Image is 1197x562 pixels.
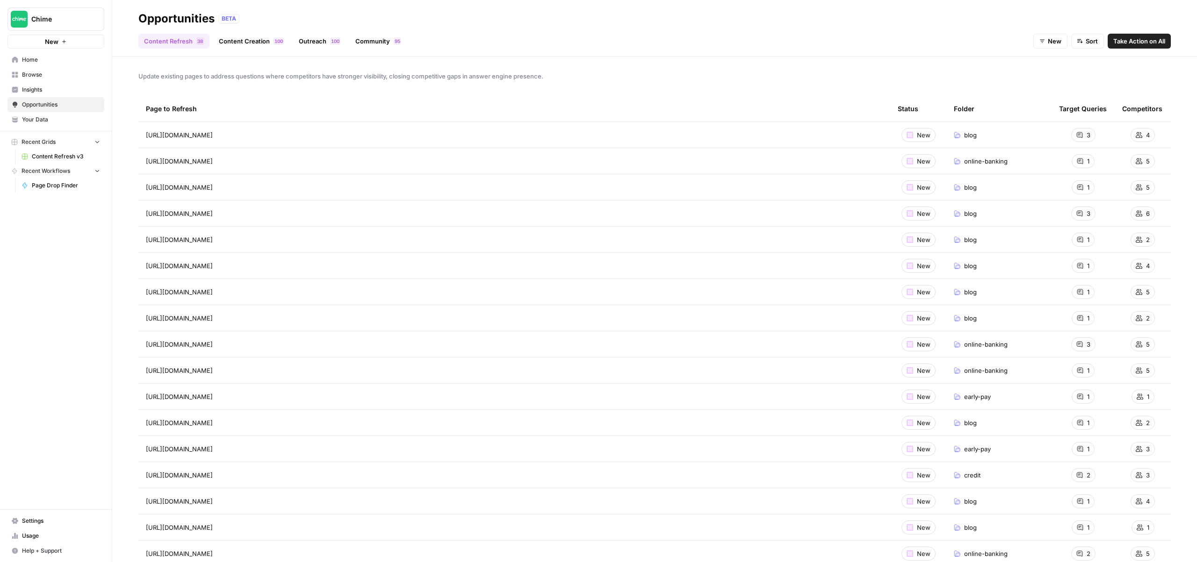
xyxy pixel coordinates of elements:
span: 5 [397,37,400,45]
span: 1 [1087,157,1089,166]
span: Recent Workflows [22,167,70,175]
button: Workspace: Chime [7,7,104,31]
span: 2 [1146,418,1150,427]
span: 1 [1147,523,1149,532]
span: 0 [334,37,337,45]
span: Recent Grids [22,138,56,146]
span: New [917,287,930,297]
span: New [917,235,930,244]
div: Status [898,96,918,121]
span: 3 [1146,470,1150,480]
span: New [917,130,930,140]
div: Opportunities [138,11,215,26]
span: 1 [1087,313,1089,323]
span: [URL][DOMAIN_NAME] [146,470,213,480]
span: New [917,366,930,375]
div: 38 [196,37,204,45]
span: [URL][DOMAIN_NAME] [146,340,213,349]
span: New [917,497,930,506]
span: Take Action on All [1113,36,1165,46]
span: 3 [1087,130,1090,140]
span: New [917,549,930,558]
a: Usage [7,528,104,543]
span: 5 [1146,340,1150,349]
span: 1 [1087,287,1089,297]
span: 1 [1087,183,1089,192]
span: [URL][DOMAIN_NAME] [146,523,213,532]
span: Home [22,56,100,64]
span: 2 [1146,235,1150,244]
span: [URL][DOMAIN_NAME] [146,209,213,218]
span: New [917,209,930,218]
span: Chime [31,14,88,24]
span: [URL][DOMAIN_NAME] [146,235,213,244]
button: New [7,35,104,49]
div: Folder [954,96,974,121]
div: Competitors [1122,96,1162,121]
a: Page Drop Finder [17,178,104,193]
a: Content Refresh38 [138,34,209,49]
span: 1 [1087,235,1089,244]
span: 5 [1146,549,1150,558]
span: 8 [200,37,203,45]
span: [URL][DOMAIN_NAME] [146,444,213,454]
span: Usage [22,532,100,540]
span: blog [964,209,977,218]
div: 95 [394,37,401,45]
span: blog [964,235,977,244]
span: 9 [395,37,397,45]
span: blog [964,313,977,323]
button: Recent Workflows [7,164,104,178]
a: Outreach100 [293,34,346,49]
span: online-banking [964,157,1008,166]
span: New [45,37,58,46]
span: 3 [1087,209,1090,218]
span: New [917,470,930,480]
span: [URL][DOMAIN_NAME] [146,261,213,270]
span: [URL][DOMAIN_NAME] [146,130,213,140]
span: Content Refresh v3 [32,152,100,161]
span: 1 [1087,444,1089,454]
span: Sort [1086,36,1098,46]
span: blog [964,418,977,427]
div: Page to Refresh [146,96,883,121]
button: Help + Support [7,543,104,558]
span: New [917,183,930,192]
span: Page Drop Finder [32,181,100,190]
span: [URL][DOMAIN_NAME] [146,313,213,323]
span: blog [964,287,977,297]
span: [URL][DOMAIN_NAME] [146,549,213,558]
span: New [1048,36,1061,46]
span: 5 [1146,366,1150,375]
span: 2 [1087,549,1090,558]
span: [URL][DOMAIN_NAME] [146,157,213,166]
span: early-pay [964,392,991,401]
img: Chime Logo [11,11,28,28]
span: 1 [1087,418,1089,427]
span: blog [964,130,977,140]
div: BETA [218,14,239,23]
a: Home [7,52,104,67]
span: 5 [1146,287,1150,297]
span: New [917,444,930,454]
span: [URL][DOMAIN_NAME] [146,497,213,506]
span: New [917,313,930,323]
span: New [917,392,930,401]
span: 1 [331,37,334,45]
span: [URL][DOMAIN_NAME] [146,287,213,297]
a: Your Data [7,112,104,127]
a: Insights [7,82,104,97]
span: Update existing pages to address questions where competitors have stronger visibility, closing co... [138,71,1171,81]
span: 4 [1146,261,1150,270]
button: Recent Grids [7,135,104,149]
span: 0 [280,37,283,45]
span: 1 [1087,261,1089,270]
span: 3 [1146,444,1150,454]
a: Browse [7,67,104,82]
span: New [917,523,930,532]
span: New [917,418,930,427]
div: 100 [330,37,340,45]
span: credit [964,470,981,480]
div: Target Queries [1059,96,1107,121]
span: New [917,340,930,349]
